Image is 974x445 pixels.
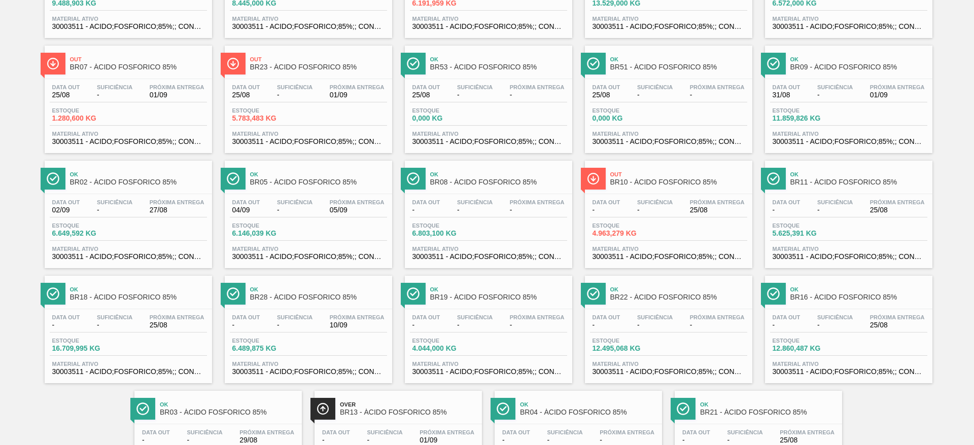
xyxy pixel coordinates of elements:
[767,57,780,70] img: Ícone
[773,131,925,137] span: Material ativo
[420,429,474,435] span: Próxima Entrega
[593,206,620,214] span: -
[322,436,350,444] span: -
[187,436,222,444] span: -
[870,199,925,205] span: Próxima Entrega
[52,115,123,122] span: 1.280,600 KG
[412,368,565,376] span: 30003511 - ACIDO;FOSFORICO;85%;; CONTAINER
[330,199,385,205] span: Próxima Entrega
[142,436,170,444] span: -
[577,153,757,268] a: ÍconeOutBR10 - ÁCIDO FOSFÓRICO 85%Data out-Suficiência-Próxima Entrega25/08Estoque4.963,279 KGMat...
[457,321,493,329] span: -
[767,172,780,185] img: Ícone
[47,57,59,70] img: Ícone
[870,206,925,214] span: 25/08
[773,368,925,376] span: 30003511 - ACIDO;FOSFORICO;85%;; CONTAINER
[97,91,132,99] span: -
[217,268,397,383] a: ÍconeOkBR28 - ÁCIDO FOSFÓRICO 85%Data out-Suficiência-Próxima Entrega10/09Estoque6.489,875 KGMate...
[773,91,801,99] span: 31/08
[412,253,565,261] span: 30003511 - ACIDO;FOSFORICO;85%;; CONTAINER
[277,91,312,99] span: -
[227,57,239,70] img: Ícone
[397,153,577,268] a: ÍconeOkBR08 - ÁCIDO FOSFÓRICO 85%Data out-Suficiência-Próxima Entrega-Estoque6.803,100 KGMaterial...
[757,268,937,383] a: ÍconeOkBR16 - ÁCIDO FOSFÓRICO 85%Data out-Suficiência-Próxima Entrega25/08Estoque12.860,487 KGMat...
[70,56,207,62] span: Out
[610,286,747,292] span: Ok
[52,84,80,90] span: Data out
[420,436,474,444] span: 01/09
[52,206,80,214] span: 02/09
[690,91,745,99] span: -
[52,246,204,252] span: Material ativo
[790,286,927,292] span: Ok
[250,63,387,71] span: BR23 - ÁCIDO FOSFÓRICO 85%
[610,293,747,301] span: BR22 - ÁCIDO FOSFÓRICO 85%
[593,314,620,320] span: Data out
[232,368,385,376] span: 30003511 - ACIDO;FOSFORICO;85%;; CONTAINER
[232,138,385,145] span: 30003511 - ACIDO;FOSFORICO;85%;; CONTAINER
[593,361,745,367] span: Material ativo
[870,91,925,99] span: 01/09
[232,84,260,90] span: Data out
[412,107,483,114] span: Estoque
[593,23,745,30] span: 30003511 - ACIDO;FOSFORICO;85%;; CONTAINER
[547,436,582,444] span: -
[780,436,834,444] span: 25/08
[593,338,664,344] span: Estoque
[330,314,385,320] span: Próxima Entrega
[412,84,440,90] span: Data out
[773,206,801,214] span: -
[690,84,745,90] span: Próxima Entrega
[412,23,565,30] span: 30003511 - ACIDO;FOSFORICO;85%;; CONTAINER
[70,293,207,301] span: BR18 - ÁCIDO FOSFÓRICO 85%
[637,84,673,90] span: Suficiência
[232,222,303,229] span: Estoque
[37,153,217,268] a: ÍconeOkBR02 - ÁCIDO FOSFÓRICO 85%Data out02/09Suficiência-Próxima Entrega27/08Estoque6.649,592 KG...
[397,38,577,153] a: ÍconeOkBR53 - ÁCIDO FOSFÓRICO 85%Data out25/08Suficiência-Próxima Entrega-Estoque0,000 KGMaterial...
[587,57,600,70] img: Ícone
[790,178,927,186] span: BR11 - ÁCIDO FOSFÓRICO 85%
[97,199,132,205] span: Suficiência
[773,138,925,145] span: 30003511 - ACIDO;FOSFORICO;85%;; CONTAINER
[150,314,204,320] span: Próxima Entrega
[780,429,834,435] span: Próxima Entrega
[232,115,303,122] span: 5.783,483 KG
[510,199,565,205] span: Próxima Entrega
[70,171,207,177] span: Ok
[160,409,297,416] span: BR03 - ÁCIDO FOSFÓRICO 85%
[412,138,565,145] span: 30003511 - ACIDO;FOSFORICO;85%;; CONTAINER
[97,321,132,329] span: -
[47,172,59,185] img: Ícone
[150,321,204,329] span: 25/08
[52,253,204,261] span: 30003511 - ACIDO;FOSFORICO;85%;; CONTAINER
[187,429,222,435] span: Suficiência
[52,314,80,320] span: Data out
[637,91,673,99] span: -
[593,222,664,229] span: Estoque
[227,172,239,185] img: Ícone
[412,115,483,122] span: 0,000 KG
[232,246,385,252] span: Material ativo
[817,321,853,329] span: -
[52,138,204,145] span: 30003511 - ACIDO;FOSFORICO;85%;; CONTAINER
[502,429,530,435] span: Data out
[250,293,387,301] span: BR28 - ÁCIDO FOSFÓRICO 85%
[773,222,844,229] span: Estoque
[150,91,204,99] span: 01/09
[52,345,123,352] span: 16.709,995 KG
[430,293,567,301] span: BR19 - ÁCIDO FOSFÓRICO 85%
[277,314,312,320] span: Suficiência
[727,429,762,435] span: Suficiência
[510,91,565,99] span: -
[773,230,844,237] span: 5.625,391 KG
[250,56,387,62] span: Out
[682,436,710,444] span: -
[160,401,297,407] span: Ok
[217,38,397,153] a: ÍconeOutBR23 - ÁCIDO FOSFÓRICO 85%Data out25/08Suficiência-Próxima Entrega01/09Estoque5.783,483 K...
[217,153,397,268] a: ÍconeOkBR05 - ÁCIDO FOSFÓRICO 85%Data out04/09Suficiência-Próxima Entrega05/09Estoque6.146,039 KG...
[407,172,420,185] img: Ícone
[412,321,440,329] span: -
[52,199,80,205] span: Data out
[587,287,600,300] img: Ícone
[593,230,664,237] span: 4.963,279 KG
